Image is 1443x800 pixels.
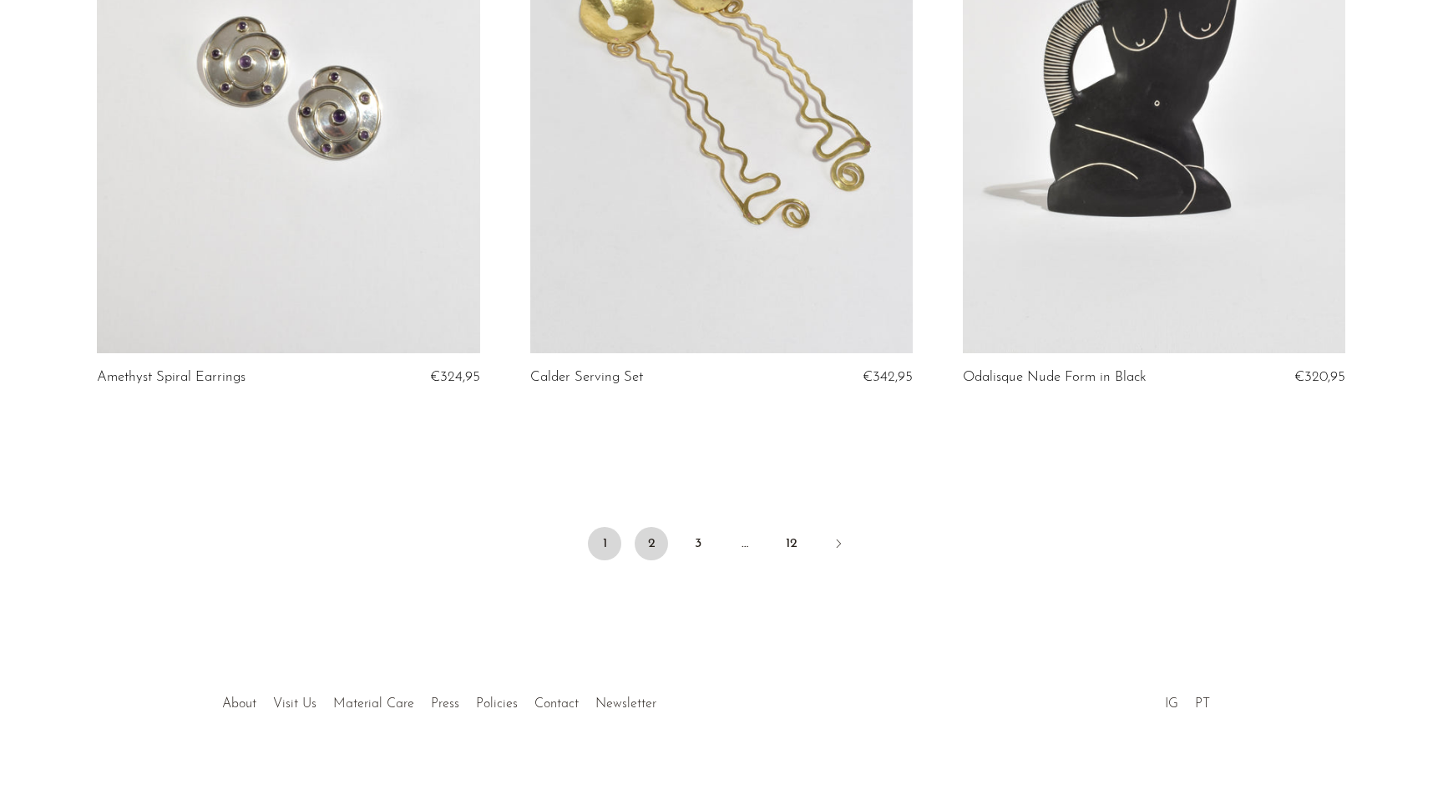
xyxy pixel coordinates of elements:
span: 1 [588,527,621,560]
ul: Quick links [214,684,665,716]
a: IG [1165,697,1178,711]
span: €324,95 [430,370,480,384]
a: Next [822,527,855,564]
a: Contact [534,697,579,711]
a: PT [1195,697,1210,711]
a: About [222,697,256,711]
a: Amethyst Spiral Earrings [97,370,246,385]
a: 2 [635,527,668,560]
a: Visit Us [273,697,316,711]
a: Calder Serving Set [530,370,643,385]
a: 3 [681,527,715,560]
ul: Social Medias [1157,684,1218,716]
a: Odalisque Nude Form in Black [963,370,1147,385]
a: Material Care [333,697,414,711]
a: Policies [476,697,518,711]
a: Press [431,697,459,711]
span: €320,95 [1294,370,1345,384]
span: €342,95 [863,370,913,384]
a: 12 [775,527,808,560]
span: … [728,527,762,560]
